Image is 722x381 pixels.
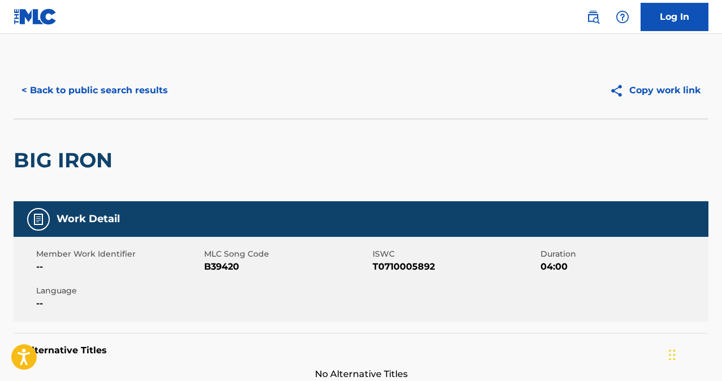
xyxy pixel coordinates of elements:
span: -- [36,260,201,274]
span: MLC Song Code [204,248,369,260]
div: Help [611,6,634,28]
h2: BIG IRON [14,148,118,173]
span: B39420 [204,260,369,274]
span: -- [36,297,201,310]
span: T0710005892 [373,260,538,274]
h5: Work Detail [57,213,120,226]
img: Copy work link [609,84,629,98]
button: Copy work link [602,76,708,105]
img: help [616,10,629,24]
span: Duration [541,248,706,260]
a: Log In [641,3,708,31]
img: search [586,10,600,24]
span: 04:00 [541,260,706,274]
span: ISWC [373,248,538,260]
iframe: Chat Widget [665,327,722,381]
div: Drag [669,338,676,372]
span: Language [36,285,201,297]
button: < Back to public search results [14,76,176,105]
span: Member Work Identifier [36,248,201,260]
img: Work Detail [32,213,45,226]
span: No Alternative Titles [14,367,708,381]
a: Public Search [582,6,604,28]
h5: Alternative Titles [25,345,697,356]
img: MLC Logo [14,8,57,25]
